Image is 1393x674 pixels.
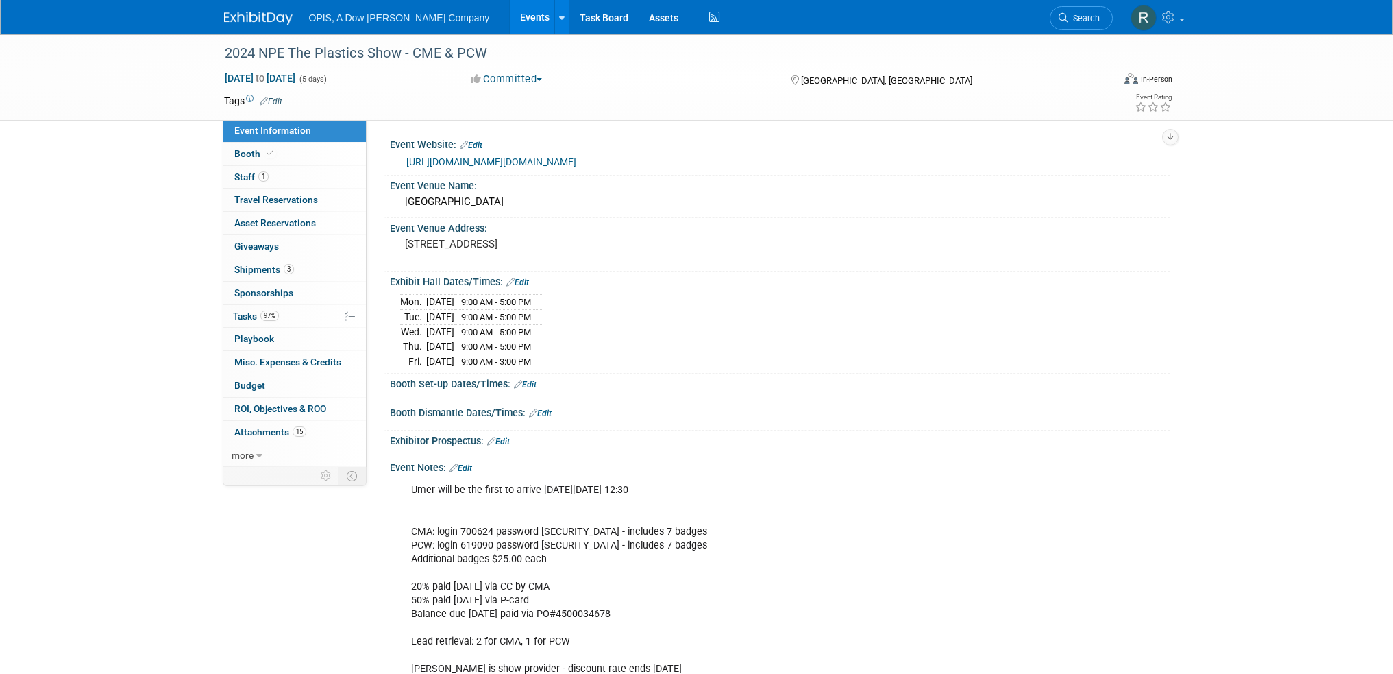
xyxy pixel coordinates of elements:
[1068,13,1100,23] span: Search
[390,457,1170,475] div: Event Notes:
[405,238,700,250] pre: [STREET_ADDRESS]
[223,235,366,258] a: Giveaways
[400,310,426,325] td: Tue.
[234,426,306,437] span: Attachments
[426,354,454,368] td: [DATE]
[506,278,529,287] a: Edit
[234,194,318,205] span: Travel Reservations
[426,324,454,339] td: [DATE]
[258,171,269,182] span: 1
[400,324,426,339] td: Wed.
[223,258,366,281] a: Shipments3
[487,437,510,446] a: Edit
[400,354,426,368] td: Fri.
[1050,6,1113,30] a: Search
[223,444,366,467] a: more
[1124,73,1138,84] img: Format-Inperson.png
[234,357,341,368] span: Misc. Expenses & Credits
[461,297,531,307] span: 9:00 AM - 5:00 PM
[426,295,454,310] td: [DATE]
[234,380,265,391] span: Budget
[223,212,366,234] a: Asset Reservations
[223,189,366,211] a: Travel Reservations
[315,467,338,485] td: Personalize Event Tab Strip
[400,191,1159,213] div: [GEOGRAPHIC_DATA]
[461,341,531,352] span: 9:00 AM - 5:00 PM
[1032,71,1173,92] div: Event Format
[223,305,366,328] a: Tasks97%
[449,464,472,473] a: Edit
[224,72,296,84] span: [DATE] [DATE]
[223,166,366,189] a: Staff1
[461,312,531,322] span: 9:00 AM - 5:00 PM
[461,327,531,337] span: 9:00 AM - 5:00 PM
[223,143,366,165] a: Booth
[309,12,490,23] span: OPIS, A Dow [PERSON_NAME] Company
[234,403,326,414] span: ROI, Objectives & ROO
[223,328,366,350] a: Playbook
[400,339,426,354] td: Thu.
[223,398,366,420] a: ROI, Objectives & ROO
[514,380,537,389] a: Edit
[223,421,366,444] a: Attachments15
[234,148,276,159] span: Booth
[234,171,269,182] span: Staff
[234,125,311,136] span: Event Information
[223,351,366,374] a: Misc. Expenses & Credits
[224,94,282,108] td: Tags
[234,217,316,228] span: Asset Reservations
[254,73,267,84] span: to
[460,141,482,150] a: Edit
[267,149,273,157] i: Booth reservation complete
[801,75,972,86] span: [GEOGRAPHIC_DATA], [GEOGRAPHIC_DATA]
[338,467,366,485] td: Toggle Event Tabs
[260,311,279,321] span: 97%
[426,339,454,354] td: [DATE]
[1131,5,1157,31] img: Renee Ortner
[390,176,1170,193] div: Event Venue Name:
[390,134,1170,152] div: Event Website:
[400,295,426,310] td: Mon.
[220,41,1092,66] div: 2024 NPE The Plastics Show - CME & PCW
[426,310,454,325] td: [DATE]
[461,357,531,367] span: 9:00 AM - 3:00 PM
[223,119,366,142] a: Event Information
[232,450,254,461] span: more
[260,97,282,106] a: Edit
[529,409,552,418] a: Edit
[390,431,1170,448] div: Exhibitor Prospectus:
[406,156,576,167] a: [URL][DOMAIN_NAME][DOMAIN_NAME]
[390,218,1170,235] div: Event Venue Address:
[1135,94,1172,101] div: Event Rating
[293,426,306,437] span: 15
[1140,74,1172,84] div: In-Person
[298,75,327,84] span: (5 days)
[234,333,274,344] span: Playbook
[390,402,1170,420] div: Booth Dismantle Dates/Times:
[223,282,366,304] a: Sponsorships
[233,311,279,322] span: Tasks
[284,264,294,274] span: 3
[234,241,279,252] span: Giveaways
[224,12,293,25] img: ExhibitDay
[390,374,1170,392] div: Booth Set-up Dates/Times:
[234,287,293,298] span: Sponsorships
[390,272,1170,289] div: Exhibit Hall Dates/Times:
[223,374,366,397] a: Budget
[466,72,547,86] button: Committed
[234,264,294,275] span: Shipments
